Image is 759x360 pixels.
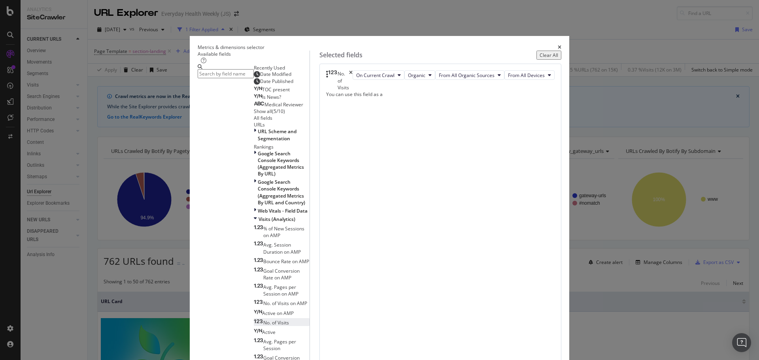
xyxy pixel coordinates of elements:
[540,52,558,58] div: Clear All
[504,70,555,80] button: From All Devices
[254,115,310,121] div: All fields
[558,44,561,51] div: times
[263,268,300,281] span: Goal Conversion Rate on AMP
[263,225,304,239] span: % of New Sessions on AMP
[408,72,425,79] span: Organic
[349,70,353,90] div: times
[439,72,495,79] span: From All Organic Sources
[263,300,307,307] span: No. of Visits on AMP
[435,70,504,80] button: From All Organic Sources
[258,179,305,205] span: Google Search Console Keywords (Aggregated Metrics By URL and Country)
[404,70,435,80] button: Organic
[254,121,310,128] div: URLs
[263,258,309,265] span: Bounce Rate on AMP
[263,284,298,297] span: Avg. Pages per Session on AMP
[263,319,289,326] span: No. of Visits
[258,150,304,177] span: Google Search Console Keywords (Aggregated Metrics By URL)
[262,86,290,93] span: TOC present
[262,94,281,100] span: Is News?
[263,241,301,255] span: Avg. Session Duration on AMP
[263,338,296,352] span: Avg. Pages per Session
[198,51,310,57] div: Available fields
[353,70,404,80] button: On Current Crawl
[262,310,294,317] span: Active on AMP
[254,108,272,115] div: Show all
[254,64,310,71] div: Recently Used
[272,108,285,115] div: ( 5 / 10 )
[536,51,561,60] button: Clear All
[198,44,264,51] div: Metrics & dimensions selector
[259,216,295,222] span: Visits (Analytics)
[254,143,310,150] div: Rankings
[338,70,349,90] div: No. of Visits
[508,72,545,79] span: From All Devices
[198,69,254,78] input: Search by field name
[326,91,555,98] div: You can use this field as a
[262,329,276,335] span: Active
[732,333,751,352] div: Open Intercom Messenger
[264,101,303,108] span: Medical Reviewer
[260,78,293,85] span: Date Published
[258,207,308,214] span: Web Vitals - Field Data
[258,128,296,141] span: URL Scheme and Segmentation
[326,70,555,90] div: No. of VisitstimesOn Current CrawlOrganicFrom All Organic SourcesFrom All Devices
[356,72,395,79] span: On Current Crawl
[260,71,291,77] span: Date Modified
[319,51,363,60] div: Selected fields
